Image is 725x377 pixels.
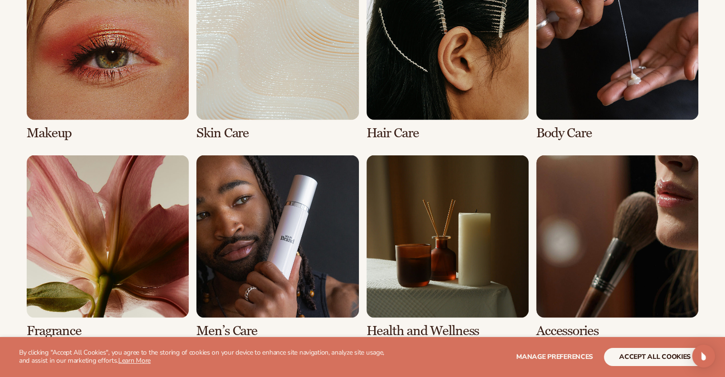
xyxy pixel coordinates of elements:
a: Learn More [118,356,151,365]
button: Manage preferences [516,348,593,366]
h3: Body Care [536,126,698,141]
div: 5 / 8 [27,155,189,338]
h3: Makeup [27,126,189,141]
p: By clicking "Accept All Cookies", you agree to the storing of cookies on your device to enhance s... [19,349,395,365]
div: 6 / 8 [196,155,358,338]
button: accept all cookies [604,348,706,366]
h3: Skin Care [196,126,358,141]
div: Open Intercom Messenger [692,345,715,367]
div: 8 / 8 [536,155,698,338]
span: Manage preferences [516,352,593,361]
h3: Hair Care [367,126,529,141]
div: 7 / 8 [367,155,529,338]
